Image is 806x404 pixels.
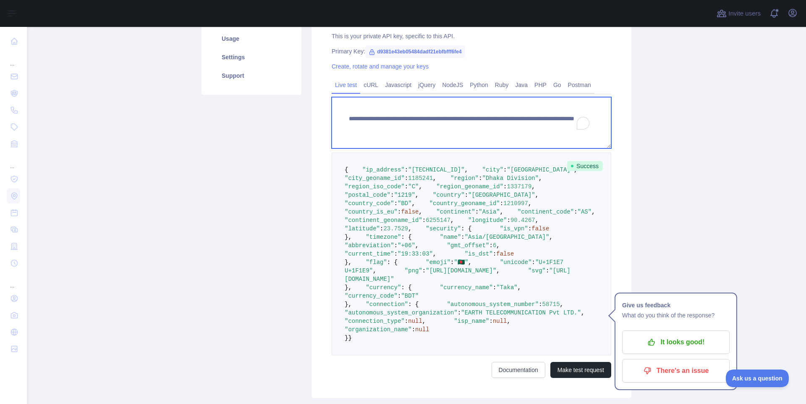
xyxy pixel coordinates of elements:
[447,242,489,249] span: "gmt_offset"
[532,259,535,266] span: :
[440,284,493,291] span: "currency_name"
[450,259,454,266] span: :
[422,267,426,274] span: :
[550,362,611,378] button: Make test request
[212,48,291,66] a: Settings
[345,335,348,341] span: }
[405,267,422,274] span: "png"
[345,192,390,198] span: "postal_code"
[492,78,512,92] a: Ruby
[345,293,398,299] span: "currency_code"
[362,166,405,173] span: "ip_address"
[419,183,422,190] span: ,
[332,97,611,148] textarea: To enrich screen reader interactions, please activate Accessibility in Grammarly extension settings
[466,78,492,92] a: Python
[366,301,408,308] span: "connection"
[412,326,415,333] span: :
[408,166,464,173] span: "[TECHNICAL_ID]"
[345,318,405,325] span: "connection_type"
[439,78,466,92] a: NodeJS
[628,335,723,349] p: It looks good!
[405,318,408,325] span: :
[345,175,405,182] span: "city_geoname_id"
[496,251,514,257] span: false
[345,242,394,249] span: "abbreviation"
[401,234,411,240] span: : {
[518,209,574,215] span: "continent_code"
[408,225,411,232] span: ,
[550,78,565,92] a: Go
[433,192,465,198] span: "country"
[560,301,563,308] span: ,
[426,217,450,224] span: 6255147
[408,318,422,325] span: null
[382,78,415,92] a: Javascript
[398,293,401,299] span: :
[366,284,401,291] span: "currency"
[436,209,475,215] span: "continent"
[468,259,471,266] span: ,
[332,32,611,40] div: This is your private API key, specific to this API.
[567,161,603,171] span: Success
[332,47,611,55] div: Primary Key:
[436,183,503,190] span: "region_geoname_id"
[531,183,535,190] span: ,
[405,166,408,173] span: :
[500,200,503,207] span: :
[440,234,461,240] span: "name"
[387,259,398,266] span: : {
[433,251,436,257] span: ,
[383,225,408,232] span: 23.7529
[622,300,730,310] h1: Give us feedback
[450,217,454,224] span: ,
[365,45,465,58] span: d9381e43eb05484dadf21ebfbfff6fe4
[493,318,507,325] span: null
[7,50,20,67] div: ...
[628,364,723,378] p: There's an issue
[489,318,492,325] span: :
[345,326,412,333] span: "organization_name"
[398,209,401,215] span: :
[394,251,398,257] span: :
[332,78,360,92] a: Live test
[366,259,387,266] span: "flag"
[542,301,560,308] span: 58715
[7,153,20,170] div: ...
[345,225,380,232] span: "latitude"
[528,225,531,232] span: :
[401,293,419,299] span: "BDT"
[574,209,577,215] span: :
[394,200,398,207] span: :
[465,166,468,173] span: ,
[345,309,458,316] span: "autonomous_system_organization"
[398,242,415,249] span: "+06"
[433,175,436,182] span: ,
[426,259,450,266] span: "emoji"
[489,242,493,249] span: :
[578,209,592,215] span: "AS"
[465,234,550,240] span: "Asia/[GEOGRAPHIC_DATA]"
[482,166,503,173] span: "city"
[461,225,471,232] span: : {
[507,166,574,173] span: "[GEOGRAPHIC_DATA]"
[549,234,552,240] span: ,
[479,209,500,215] span: "Asia"
[468,217,507,224] span: "longitude"
[426,225,461,232] span: "security"
[394,242,398,249] span: :
[454,318,489,325] span: "isp_name"
[394,192,415,198] span: "1219"
[493,242,496,249] span: 6
[728,9,761,18] span: Invite users
[507,217,510,224] span: :
[405,175,408,182] span: :
[415,78,439,92] a: jQuery
[380,225,383,232] span: :
[405,183,408,190] span: :
[503,166,507,173] span: :
[415,326,429,333] span: null
[419,209,422,215] span: ,
[398,200,412,207] span: "BD"
[429,200,500,207] span: "country_geoname_id"
[528,267,546,274] span: "svg"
